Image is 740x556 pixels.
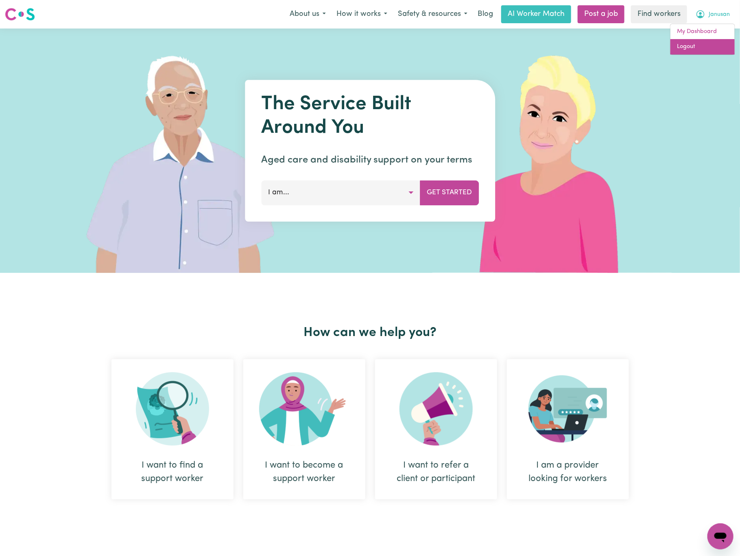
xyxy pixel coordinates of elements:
[259,372,349,446] img: Become Worker
[261,153,479,167] p: Aged care and disability support on your terms
[261,180,420,205] button: I am...
[243,359,365,499] div: I want to become a support worker
[284,6,331,23] button: About us
[670,24,735,40] a: My Dashboard
[473,5,498,23] a: Blog
[375,359,497,499] div: I want to refer a client or participant
[670,24,735,55] div: My Account
[111,359,234,499] div: I want to find a support worker
[507,359,629,499] div: I am a provider looking for workers
[263,459,346,486] div: I want to become a support worker
[709,10,730,19] span: Janusan
[578,5,624,23] a: Post a job
[631,5,687,23] a: Find workers
[528,372,607,446] img: Provider
[261,93,479,140] h1: The Service Built Around You
[526,459,609,486] div: I am a provider looking for workers
[395,459,478,486] div: I want to refer a client or participant
[5,7,35,22] img: Careseekers logo
[501,5,571,23] a: AI Worker Match
[107,325,634,341] h2: How can we help you?
[670,39,735,55] a: Logout
[399,372,473,446] img: Refer
[131,459,214,486] div: I want to find a support worker
[707,523,733,549] iframe: Button to launch messaging window
[331,6,393,23] button: How it works
[393,6,473,23] button: Safety & resources
[420,180,479,205] button: Get Started
[136,372,209,446] img: Search
[690,6,735,23] button: My Account
[5,5,35,24] a: Careseekers logo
